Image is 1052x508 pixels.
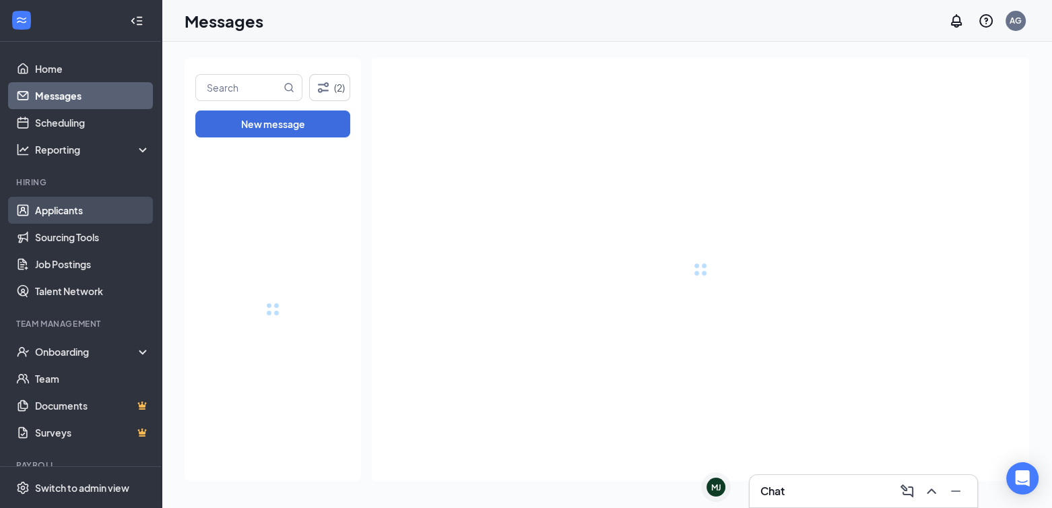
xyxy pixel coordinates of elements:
div: MJ [711,482,721,493]
a: Messages [35,82,150,109]
svg: UserCheck [16,345,30,358]
button: ChevronUp [921,480,942,502]
h3: Chat [760,484,785,499]
svg: WorkstreamLogo [15,13,28,27]
button: Filter (2) [309,74,350,101]
svg: Minimize [948,483,964,499]
div: Switch to admin view [35,481,129,495]
svg: QuestionInfo [978,13,994,29]
a: Sourcing Tools [35,224,150,251]
div: Hiring [16,177,147,188]
div: Onboarding [35,345,139,358]
a: DocumentsCrown [35,392,150,419]
button: Minimize [945,480,966,502]
a: Talent Network [35,278,150,305]
button: New message [195,110,350,137]
div: Reporting [35,143,151,156]
a: Scheduling [35,109,150,136]
a: Job Postings [35,251,150,278]
button: ComposeMessage [896,480,918,502]
div: Team Management [16,318,147,329]
a: Home [35,55,150,82]
svg: Notifications [948,13,964,29]
a: Team [35,365,150,392]
h1: Messages [185,9,263,32]
a: Applicants [35,197,150,224]
svg: Analysis [16,143,30,156]
svg: MagnifyingGlass [284,82,294,93]
div: Payroll [16,459,147,471]
svg: ComposeMessage [899,483,915,499]
div: Open Intercom Messenger [1006,462,1039,495]
svg: Filter [315,80,331,96]
svg: Settings [16,481,30,495]
input: Search [196,75,281,100]
div: AG [1010,15,1022,26]
a: SurveysCrown [35,419,150,446]
svg: Collapse [130,14,143,28]
svg: ChevronUp [923,483,940,499]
